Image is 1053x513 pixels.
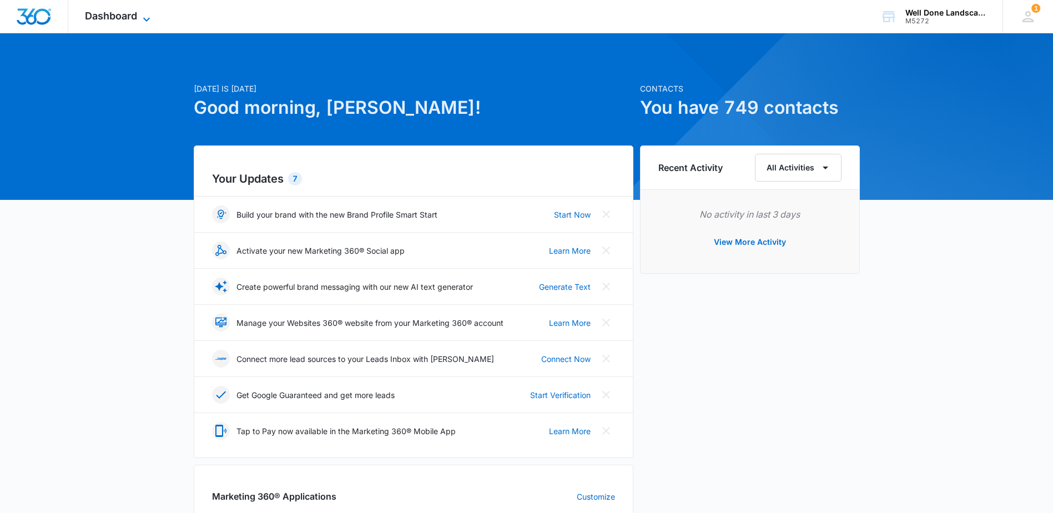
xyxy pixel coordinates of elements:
[539,281,591,293] a: Generate Text
[640,83,860,94] p: Contacts
[658,161,723,174] h6: Recent Activity
[1031,4,1040,13] div: notifications count
[236,245,405,256] p: Activate your new Marketing 360® Social app
[530,389,591,401] a: Start Verification
[212,170,615,187] h2: Your Updates
[236,389,395,401] p: Get Google Guaranteed and get more leads
[597,350,615,368] button: Close
[85,10,137,22] span: Dashboard
[549,317,591,329] a: Learn More
[905,8,986,17] div: account name
[577,491,615,502] a: Customize
[194,83,633,94] p: [DATE] is [DATE]
[658,208,842,221] p: No activity in last 3 days
[905,17,986,25] div: account id
[288,172,302,185] div: 7
[597,242,615,259] button: Close
[236,209,437,220] p: Build your brand with the new Brand Profile Smart Start
[640,94,860,121] h1: You have 749 contacts
[597,205,615,223] button: Close
[236,317,503,329] p: Manage your Websites 360® website from your Marketing 360® account
[597,422,615,440] button: Close
[549,245,591,256] a: Learn More
[597,278,615,295] button: Close
[1031,4,1040,13] span: 1
[541,353,591,365] a: Connect Now
[597,386,615,404] button: Close
[549,425,591,437] a: Learn More
[554,209,591,220] a: Start Now
[236,425,456,437] p: Tap to Pay now available in the Marketing 360® Mobile App
[194,94,633,121] h1: Good morning, [PERSON_NAME]!
[212,490,336,503] h2: Marketing 360® Applications
[597,314,615,331] button: Close
[703,229,797,255] button: View More Activity
[236,353,494,365] p: Connect more lead sources to your Leads Inbox with [PERSON_NAME]
[236,281,473,293] p: Create powerful brand messaging with our new AI text generator
[755,154,842,182] button: All Activities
